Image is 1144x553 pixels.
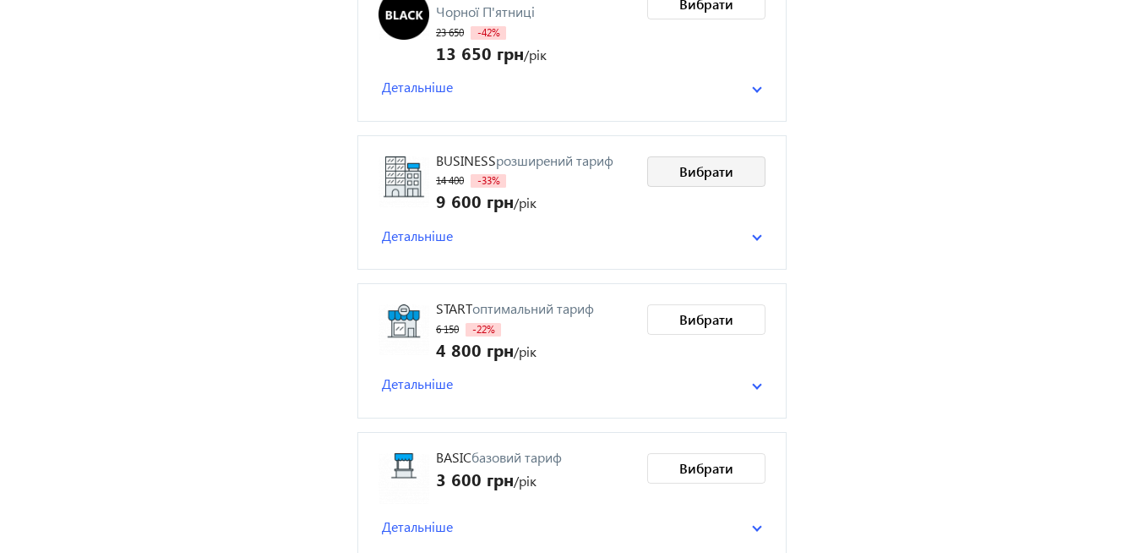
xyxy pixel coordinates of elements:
[436,448,471,466] span: Basic
[436,189,613,212] div: /рік
[496,151,613,169] span: розширений тариф
[472,299,594,317] span: оптимальний тариф
[647,156,765,187] button: Вибрати
[382,375,453,393] span: Детальніше
[647,304,765,335] button: Вибрати
[382,517,453,536] span: Детальніше
[382,227,453,245] span: Детальніше
[436,467,562,490] div: /рік
[436,299,472,317] span: Start
[436,467,514,490] span: 3 600 грн
[382,78,453,96] span: Детальніше
[379,304,429,355] img: Start
[471,174,506,188] span: -33%
[436,41,524,64] span: 13 650 грн
[436,174,464,187] span: 14 400
[471,26,506,40] span: -42%
[647,453,765,484] button: Вибрати
[379,223,765,249] mat-expansion-panel-header: Детальніше
[379,74,765,100] mat-expansion-panel-header: Детальніше
[436,337,594,361] div: /рік
[679,162,733,181] span: Вибрати
[436,41,634,64] div: /рік
[679,459,733,478] span: Вибрати
[436,337,514,361] span: 4 800 грн
[466,323,501,337] span: -22%
[379,371,765,397] mat-expansion-panel-header: Детальніше
[436,26,464,39] span: 23 650
[379,453,429,504] img: Basic
[379,156,429,207] img: Business
[679,310,733,329] span: Вибрати
[471,448,562,466] span: базовий тариф
[436,323,459,336] span: 6 150
[436,151,496,169] span: Business
[379,514,765,539] mat-expansion-panel-header: Детальніше
[436,189,514,212] span: 9 600 грн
